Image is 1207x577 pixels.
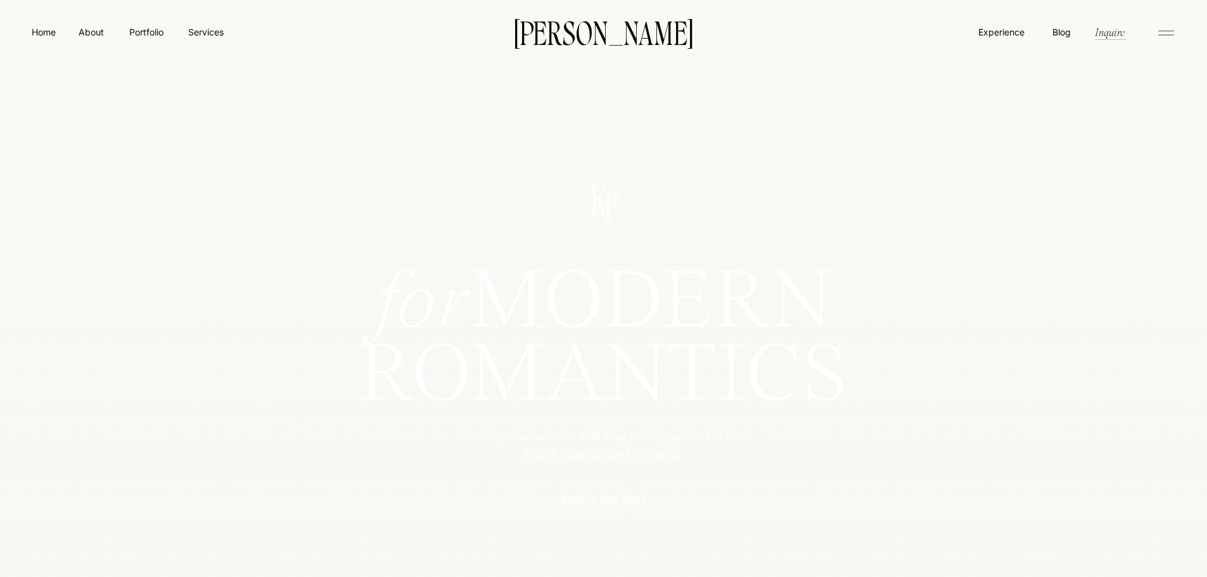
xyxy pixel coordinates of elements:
[124,25,169,39] a: Portfolio
[77,25,105,38] a: About
[313,267,895,328] h1: MODERN
[376,263,471,346] i: for
[29,25,58,39] a: Home
[594,189,629,222] p: F
[977,25,1026,39] a: Experience
[495,18,713,45] a: [PERSON_NAME]
[582,182,616,215] p: K
[549,492,660,505] a: Explore the Work
[446,428,762,465] p: Luxury International wedding photographer for the stylish, soulful, and romantic.
[1094,25,1126,39] a: Inquire
[1049,25,1073,38] a: Blog
[187,25,224,39] a: Services
[313,341,895,410] h1: ROMANTICS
